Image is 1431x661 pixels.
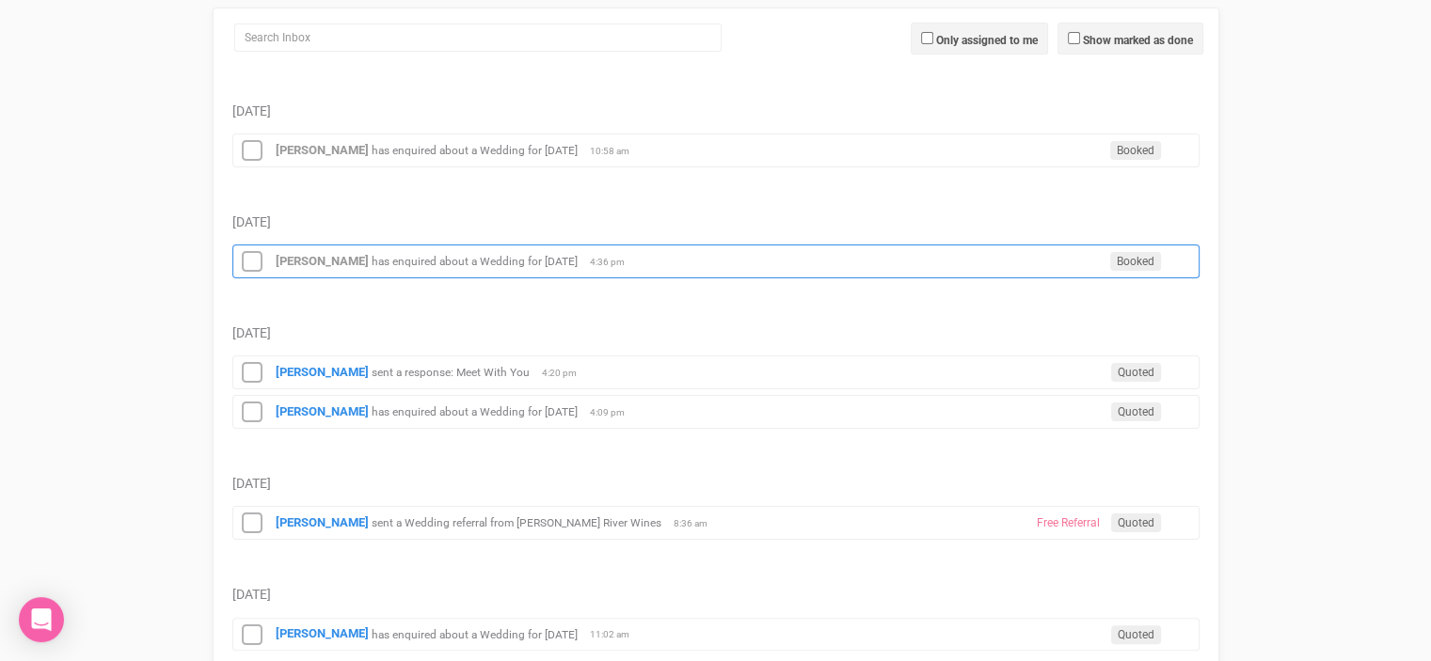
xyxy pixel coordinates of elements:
[276,254,369,268] a: [PERSON_NAME]
[372,405,578,418] small: has enquired about a Wedding for [DATE]
[1111,402,1161,421] span: Quoted
[276,626,369,640] a: [PERSON_NAME]
[372,627,578,640] small: has enquired about a Wedding for [DATE]
[590,145,637,158] span: 10:58 am
[372,366,530,379] small: sent a response: Meet With You
[232,104,1200,118] h5: [DATE]
[936,32,1038,49] label: Only assigned to me
[674,517,721,530] span: 8:36 am
[234,24,722,52] input: Search Inbox
[1110,252,1161,271] span: Booked
[590,256,637,269] span: 4:36 pm
[372,516,661,529] small: sent a Wedding referral from [PERSON_NAME] River Wines
[232,215,1200,229] h5: [DATE]
[372,255,578,268] small: has enquired about a Wedding for [DATE]
[590,628,637,641] span: 11:02 am
[1110,141,1161,160] span: Booked
[590,406,637,419] span: 4:09 pm
[1111,363,1161,382] span: Quoted
[276,404,369,418] a: [PERSON_NAME]
[1111,513,1161,532] span: Quoted
[1030,513,1106,532] span: Free Referral
[372,144,578,157] small: has enquired about a Wedding for [DATE]
[19,597,64,642] div: Open Intercom Messenger
[276,515,369,529] a: [PERSON_NAME]
[1083,32,1193,49] label: Show marked as done
[276,365,369,379] a: [PERSON_NAME]
[276,143,369,157] a: [PERSON_NAME]
[1111,625,1161,644] span: Quoted
[232,477,1200,491] h5: [DATE]
[232,326,1200,340] h5: [DATE]
[542,367,589,380] span: 4:20 pm
[232,588,1200,602] h5: [DATE]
